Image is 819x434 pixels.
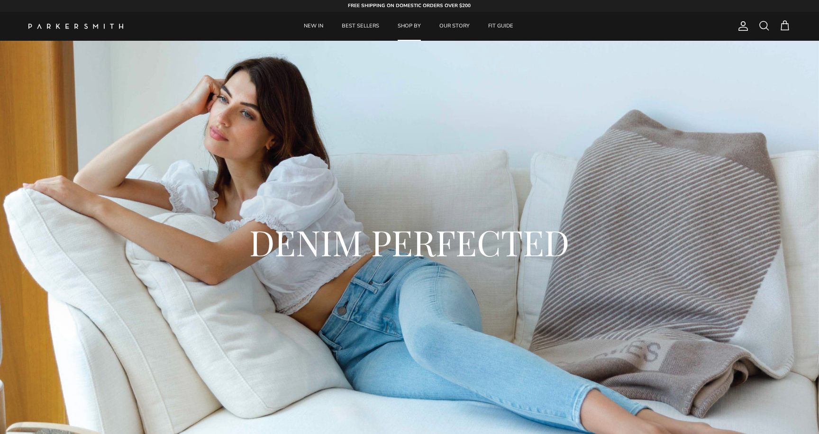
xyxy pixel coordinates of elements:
a: FIT GUIDE [480,12,522,41]
img: Parker Smith [28,24,123,29]
a: BEST SELLERS [333,12,388,41]
a: SHOP BY [389,12,429,41]
a: NEW IN [295,12,332,41]
h2: DENIM PERFECTED [146,219,673,265]
strong: FREE SHIPPING ON DOMESTIC ORDERS OVER $200 [348,2,471,9]
div: Primary [141,12,676,41]
a: Account [734,20,749,32]
a: OUR STORY [431,12,478,41]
